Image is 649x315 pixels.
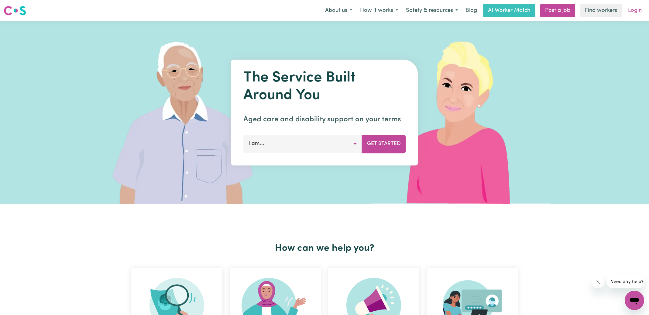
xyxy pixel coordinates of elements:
h2: How can we help you? [128,243,521,254]
iframe: Close message [592,276,604,288]
p: Aged care and disability support on your terms [243,114,406,125]
button: I am... [243,135,362,153]
iframe: Message from company [607,275,644,288]
iframe: Button to launch messaging window [625,291,644,310]
a: Careseekers logo [4,4,26,18]
button: How it works [356,4,402,17]
a: Login [624,4,645,17]
a: AI Worker Match [483,4,535,17]
h1: The Service Built Around You [243,69,406,104]
button: Safety & resources [402,4,462,17]
img: Careseekers logo [4,5,26,16]
a: Blog [462,4,481,17]
a: Post a job [540,4,575,17]
button: About us [321,4,356,17]
a: Find workers [580,4,622,17]
button: Get Started [362,135,406,153]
